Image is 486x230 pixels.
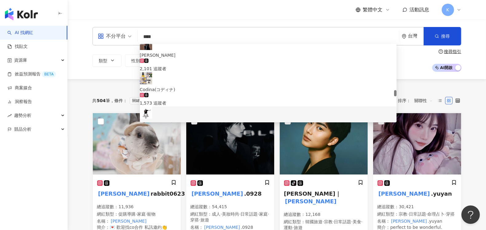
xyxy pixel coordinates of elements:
[14,53,27,67] span: 資源庫
[414,96,433,105] span: 關聯性
[351,219,352,224] span: ·
[439,49,443,54] span: question-circle
[410,7,429,13] span: 活動訊息
[444,49,461,54] div: 搜尋指引
[151,190,185,197] span: rabbit0623
[222,212,239,217] span: 美妝時尚
[258,212,259,217] span: ·
[119,212,136,217] span: 促購導購
[409,212,426,217] span: 日常話題
[140,121,397,127] div: こーでぃチャンネル
[212,212,221,217] span: 成人
[244,190,262,197] span: .0928
[125,54,154,67] button: 性別
[361,219,362,224] span: ·
[377,204,457,210] p: 總追蹤數 ： 30,421
[140,100,397,106] div: 1,573 追蹤者
[98,33,104,39] span: appstore
[306,219,323,224] span: 韓國旅遊
[7,44,28,50] a: 找貼文
[5,8,38,20] img: logo
[399,212,408,217] span: 宗教
[140,65,397,72] div: 2,101 追蹤者
[7,99,32,105] a: 洞察報告
[353,219,361,224] span: 美食
[191,204,270,210] p: 總追蹤數 ： 54,415
[137,212,146,217] span: 家庭
[294,225,302,230] span: 旅遊
[7,71,56,77] a: 效益預測報告BETA
[7,113,12,118] span: rise
[390,218,428,224] mark: [PERSON_NAME]
[402,34,406,39] span: environment
[408,33,424,39] div: 台灣
[284,190,341,197] span: [PERSON_NAME]｜
[363,6,383,13] span: 繁體中文
[130,97,184,104] span: 關鍵字：[PERSON_NAME]
[191,217,199,222] span: 穿搭
[97,204,176,210] p: 總追蹤數 ： 11,936
[445,212,446,217] span: ·
[424,27,461,45] button: 搜尋
[110,98,127,103] span: 條件 ：
[323,219,324,224] span: ·
[427,212,445,217] span: 命理占卜
[140,38,152,50] img: KOL Avatar
[408,212,409,217] span: ·
[221,212,222,217] span: ·
[284,225,293,230] span: 運動
[377,189,431,198] mark: [PERSON_NAME]
[97,189,151,198] mark: [PERSON_NAME]
[97,98,106,103] span: 504
[132,58,140,63] span: 性別
[284,212,363,218] p: 總追蹤數 ： 12,168
[14,109,31,122] span: 趨勢分析
[200,217,209,222] span: 旅遊
[259,212,268,217] span: 家庭
[240,212,258,217] span: 日常話題
[199,217,200,222] span: ·
[280,113,368,174] img: KOL Avatar
[98,31,126,41] div: 不分平台
[186,113,274,174] img: KOL Avatar
[110,218,148,224] mark: [PERSON_NAME]
[293,225,294,230] span: ·
[441,34,450,39] span: 搜尋
[7,85,32,91] a: 商案媒合
[14,122,31,136] span: 競品分析
[93,113,181,174] img: KOL Avatar
[93,98,110,103] div: 共 筆
[398,96,436,105] div: 排序：
[461,205,480,224] iframe: Help Scout Beacon - Open
[373,113,461,174] img: KOL Avatar
[431,190,452,197] span: .yuyan
[333,219,334,224] span: ·
[377,211,457,217] p: 網紅類型 ：
[97,211,176,217] p: 網紅類型 ：
[428,219,442,224] span: .yuyan
[7,30,33,36] a: searchAI 找網紅
[284,197,338,205] mark: [PERSON_NAME]
[446,212,455,217] span: 穿搭
[268,212,269,217] span: ·
[140,106,152,119] img: KOL Avatar
[191,189,244,198] mark: [PERSON_NAME]
[146,212,147,217] span: ·
[140,86,397,93] div: Codina(コディナ)
[324,219,333,224] span: 宗教
[93,54,121,67] button: 類型
[140,52,397,59] div: [PERSON_NAME]
[239,212,240,217] span: ·
[446,6,449,13] span: K
[99,58,108,63] span: 類型
[377,218,457,224] div: 名稱 ：
[334,219,351,224] span: 日常話題
[426,212,427,217] span: ·
[136,212,137,217] span: ·
[97,218,176,224] div: 名稱 ：
[140,72,152,84] img: KOL Avatar
[241,225,253,230] span: .0928
[191,211,270,223] p: 網紅類型 ：
[147,212,156,217] span: 寵物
